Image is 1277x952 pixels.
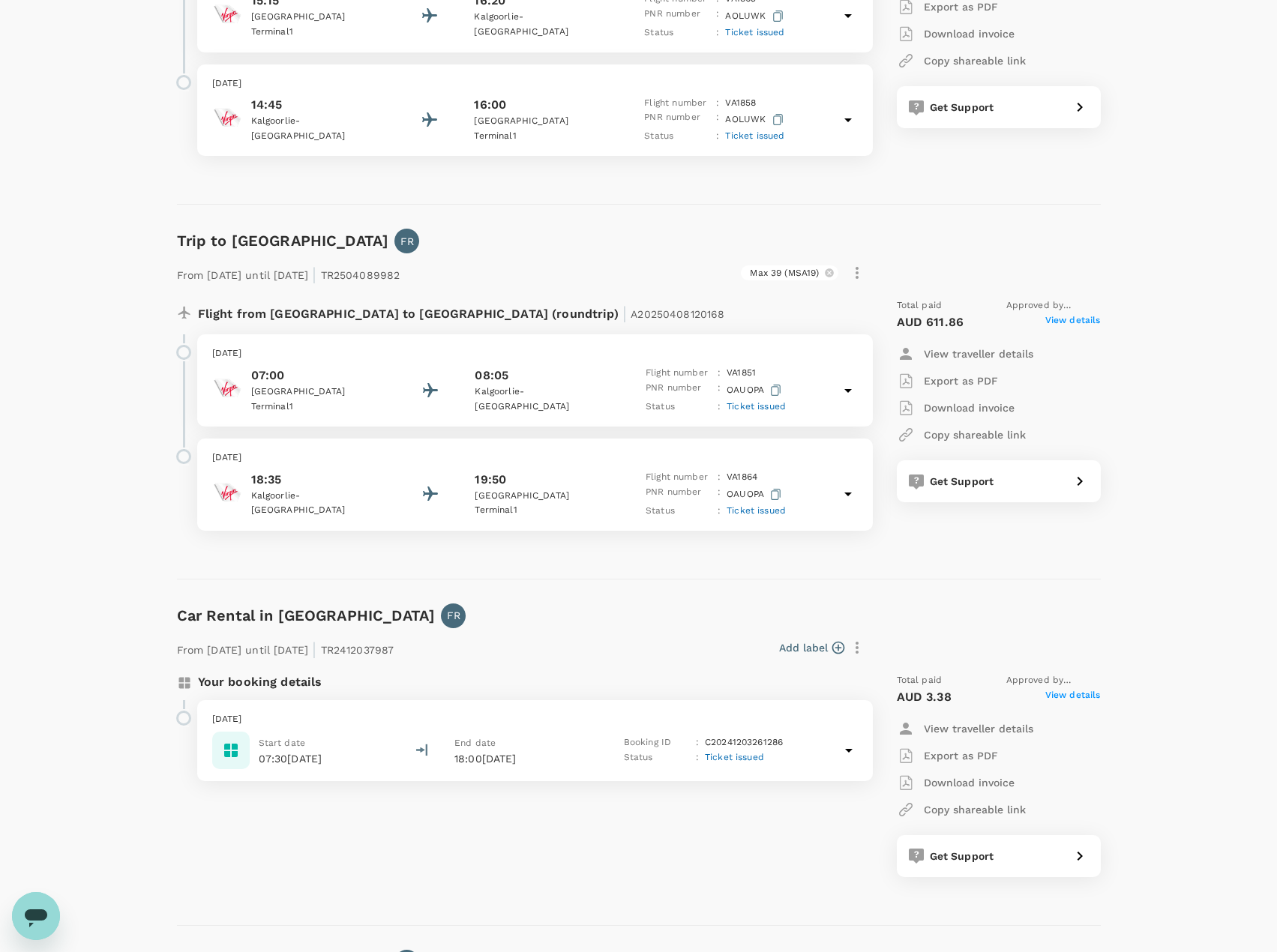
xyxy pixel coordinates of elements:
button: Download invoice [897,769,1015,796]
p: [GEOGRAPHIC_DATA] [251,10,386,25]
span: A20250408120168 [631,308,724,320]
p: [DATE] [212,76,858,91]
p: : [718,366,721,381]
p: PNR number [646,381,712,400]
p: 19:50 [475,471,506,489]
p: C20241203261286 [705,735,783,750]
p: 14:45 [251,96,386,114]
button: Download invoice [897,20,1015,47]
p: : [716,110,719,129]
p: FR [447,608,460,623]
button: Copy shareable link [897,47,1026,74]
img: Virgin Australia [212,373,242,403]
p: View traveller details [924,346,1033,361]
p: PNR number [646,485,712,504]
button: View traveller details [897,715,1033,742]
p: AOLUWK [725,110,786,129]
p: View traveller details [924,721,1033,736]
span: Get Support [930,475,994,487]
p: Terminal 1 [251,400,386,415]
span: Ticket issued [725,130,784,141]
iframe: Button to launch messaging window [12,892,60,940]
p: Kalgoorlie-[GEOGRAPHIC_DATA] [251,489,386,519]
p: Download invoice [924,400,1015,415]
button: View traveller details [897,340,1033,367]
p: AUD 3.38 [897,688,952,706]
p: AUD 611.86 [897,313,964,331]
p: Flight from [GEOGRAPHIC_DATA] to [GEOGRAPHIC_DATA] (roundtrip) [198,298,725,325]
p: [DATE] [212,346,858,361]
p: : [716,96,719,111]
span: View details [1045,688,1101,706]
p: Kalgoorlie-[GEOGRAPHIC_DATA] [251,114,386,144]
p: : [718,400,721,415]
p: PNR number [644,110,710,129]
p: 16:00 [474,96,506,114]
p: Flight number [644,96,710,111]
p: : [716,7,719,25]
p: Flight number [646,366,712,381]
span: | [312,264,316,285]
p: Kalgoorlie-[GEOGRAPHIC_DATA] [475,385,610,415]
img: Virgin Australia [212,477,242,507]
p: Your booking details [198,673,322,691]
p: FR [400,234,414,249]
p: Status [624,750,690,765]
p: 07:30[DATE] [259,751,322,766]
button: Copy shareable link [897,796,1026,823]
p: Status [644,129,710,144]
p: PNR number [644,7,710,25]
span: Start date [259,738,306,748]
span: | [312,639,316,660]
p: OAUOPA [727,381,784,400]
p: From [DATE] until [DATE] TR2412037987 [177,634,394,661]
p: AOLUWK [725,7,786,25]
p: From [DATE] until [DATE] TR2504089982 [177,259,400,286]
p: : [718,485,721,504]
p: : [696,735,699,750]
p: : [718,504,721,519]
p: : [718,381,721,400]
p: OAUOPA [727,485,784,504]
p: 18:00[DATE] [454,751,597,766]
p: Export as PDF [924,373,998,388]
p: VA 1864 [727,470,757,485]
p: [GEOGRAPHIC_DATA] [251,385,386,400]
span: Ticket issued [725,27,784,37]
span: Get Support [930,101,994,113]
button: Add label [779,640,844,655]
h6: Trip to [GEOGRAPHIC_DATA] [177,229,389,253]
span: Approved by [1006,298,1101,313]
span: Ticket issued [727,505,786,516]
p: Status [646,400,712,415]
button: Export as PDF [897,367,998,394]
p: Download invoice [924,26,1015,41]
p: : [696,750,699,765]
p: Copy shareable link [924,53,1026,68]
p: Copy shareable link [924,802,1026,817]
p: Copy shareable link [924,427,1026,442]
span: Ticket issued [705,752,764,762]
span: Total paid [897,298,943,313]
span: Max 39 (MSA19) [741,267,828,280]
span: Ticket issued [727,401,786,412]
p: Booking ID [624,735,690,750]
p: Status [644,25,710,40]
p: Status [646,504,712,519]
p: [GEOGRAPHIC_DATA] [475,489,610,504]
p: : [716,129,719,144]
p: Terminal 1 [475,503,610,518]
p: Flight number [646,470,712,485]
h6: Car Rental in [GEOGRAPHIC_DATA] [177,603,436,627]
span: View details [1045,313,1101,331]
p: Kalgoorlie-[GEOGRAPHIC_DATA] [474,10,609,40]
button: Copy shareable link [897,421,1026,448]
p: Terminal 1 [474,129,609,144]
button: Download invoice [897,394,1015,421]
p: [GEOGRAPHIC_DATA] [474,114,609,129]
p: 18:35 [251,471,386,489]
img: Virgin Australia [212,103,242,133]
p: 08:05 [475,367,508,385]
p: Export as PDF [924,748,998,763]
p: : [718,470,721,485]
